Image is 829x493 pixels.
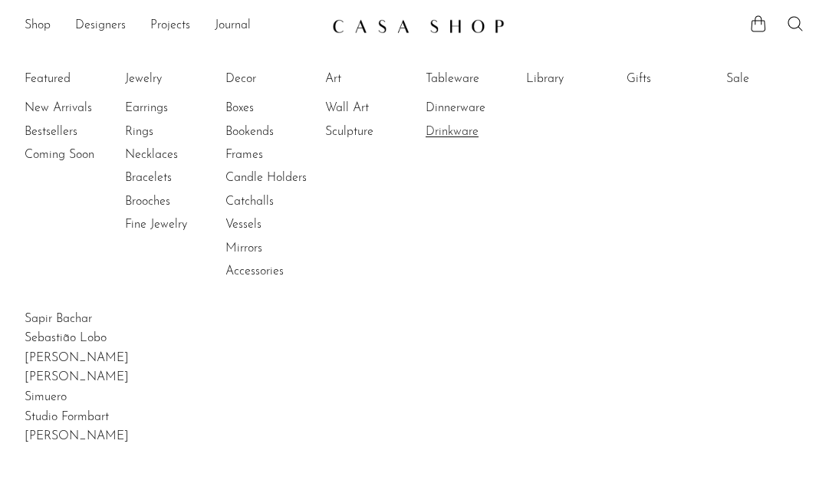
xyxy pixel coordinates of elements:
a: Designers [75,16,126,36]
a: Tableware [426,71,541,87]
a: Studio Formbart [25,411,109,423]
a: Simuero [25,391,67,403]
a: Sculpture [325,123,440,140]
a: [PERSON_NAME] [25,430,129,442]
a: Earrings [125,100,240,117]
a: Frames [225,146,340,163]
ul: Jewelry [125,67,240,237]
nav: Desktop navigation [25,13,320,39]
ul: Art [325,67,440,143]
a: Brooches [125,193,240,210]
a: Catchalls [225,193,340,210]
a: Fine Jewelry [125,216,240,233]
a: New Arrivals [25,100,140,117]
ul: Tableware [426,67,541,143]
a: Necklaces [125,146,240,163]
a: [PERSON_NAME] [25,352,129,364]
a: Accessories [225,263,340,280]
a: Bookends [225,123,340,140]
a: Projects [150,16,190,36]
a: Candle Holders [225,169,340,186]
ul: Decor [225,67,340,284]
a: Gifts [627,71,742,87]
ul: NEW HEADER MENU [25,13,320,39]
a: Art [325,71,440,87]
a: Shop [25,16,51,36]
a: Jewelry [125,71,240,87]
ul: Library [526,67,641,97]
a: Sebastião Lobo [25,332,107,344]
a: Bestsellers [25,123,140,140]
a: Vessels [225,216,340,233]
a: Coming Soon [25,146,140,163]
a: Sapir Bachar [25,313,92,325]
a: Drinkware [426,123,541,140]
a: Rings [125,123,240,140]
a: [PERSON_NAME] [25,371,129,383]
a: Boxes [225,100,340,117]
a: Library [526,71,641,87]
a: Bracelets [125,169,240,186]
a: Journal [215,16,251,36]
a: Dinnerware [426,100,541,117]
a: Wall Art [325,100,440,117]
ul: Featured [25,97,140,166]
a: Mirrors [225,240,340,257]
a: Decor [225,71,340,87]
ul: Gifts [627,67,742,97]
